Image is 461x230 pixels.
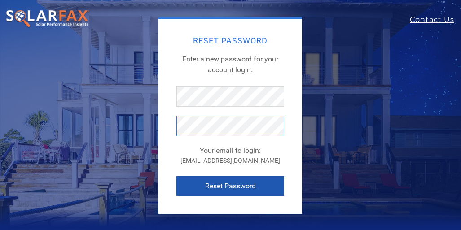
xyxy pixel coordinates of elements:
div: Your email to login: [176,145,284,156]
span: Enter a new password for your account login. [182,55,278,74]
a: Terms of Service [260,198,299,204]
a: Contact Us [410,14,461,25]
img: SolarFax [5,9,90,28]
span: | [217,196,219,204]
a: Privacy Policy [220,198,255,204]
span: | [256,196,258,204]
button: Reset Password [176,176,284,196]
h2: Reset Password [176,37,284,45]
div: [EMAIL_ADDRESS][DOMAIN_NAME] [176,156,284,165]
a: Acceptable Use Policy [162,198,215,204]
